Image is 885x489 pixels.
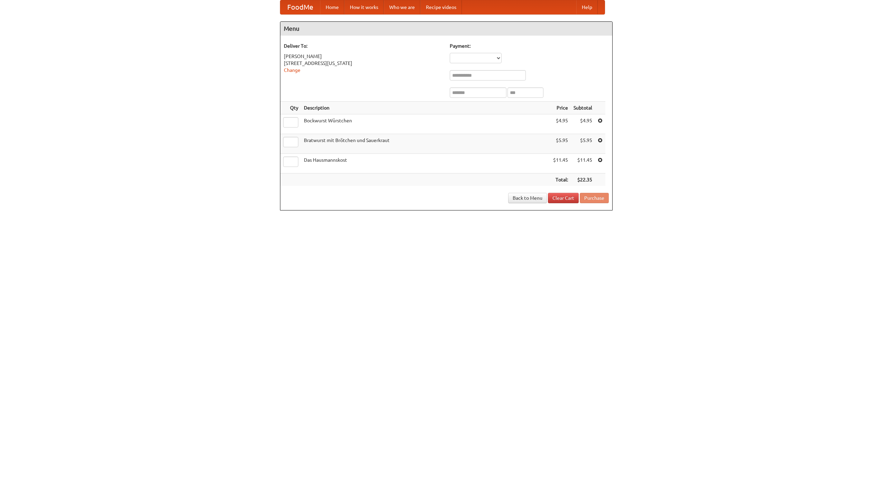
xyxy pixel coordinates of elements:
[550,134,571,154] td: $5.95
[550,114,571,134] td: $4.95
[280,0,320,14] a: FoodMe
[580,193,609,203] button: Purchase
[320,0,344,14] a: Home
[301,134,550,154] td: Bratwurst mit Brötchen und Sauerkraut
[301,154,550,173] td: Das Hausmannskost
[344,0,384,14] a: How it works
[571,102,595,114] th: Subtotal
[420,0,462,14] a: Recipe videos
[301,102,550,114] th: Description
[571,154,595,173] td: $11.45
[284,43,443,49] h5: Deliver To:
[508,193,547,203] a: Back to Menu
[571,114,595,134] td: $4.95
[571,173,595,186] th: $22.35
[384,0,420,14] a: Who we are
[550,173,571,186] th: Total:
[280,22,612,36] h4: Menu
[576,0,598,14] a: Help
[550,154,571,173] td: $11.45
[284,53,443,60] div: [PERSON_NAME]
[548,193,579,203] a: Clear Cart
[550,102,571,114] th: Price
[284,67,300,73] a: Change
[450,43,609,49] h5: Payment:
[284,60,443,67] div: [STREET_ADDRESS][US_STATE]
[571,134,595,154] td: $5.95
[280,102,301,114] th: Qty
[301,114,550,134] td: Bockwurst Würstchen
